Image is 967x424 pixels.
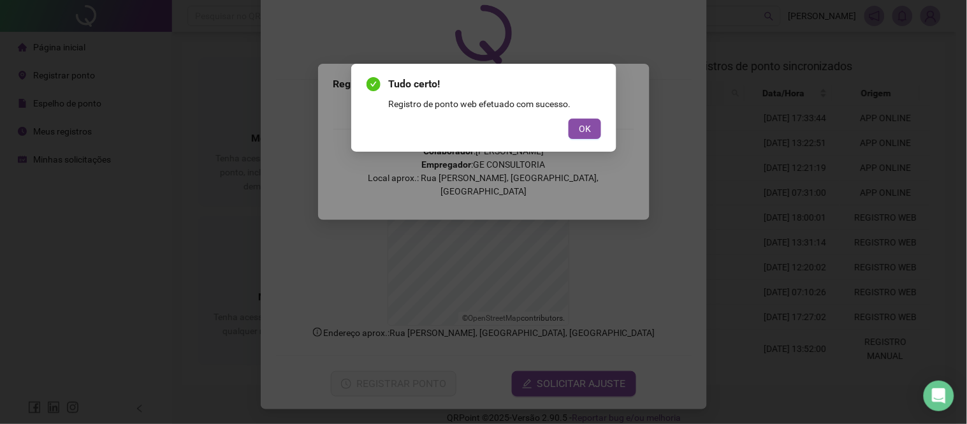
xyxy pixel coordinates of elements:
[569,119,601,139] button: OK
[388,97,601,111] div: Registro de ponto web efetuado com sucesso.
[924,381,954,411] div: Open Intercom Messenger
[367,77,381,91] span: check-circle
[579,122,591,136] span: OK
[388,77,601,92] span: Tudo certo!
